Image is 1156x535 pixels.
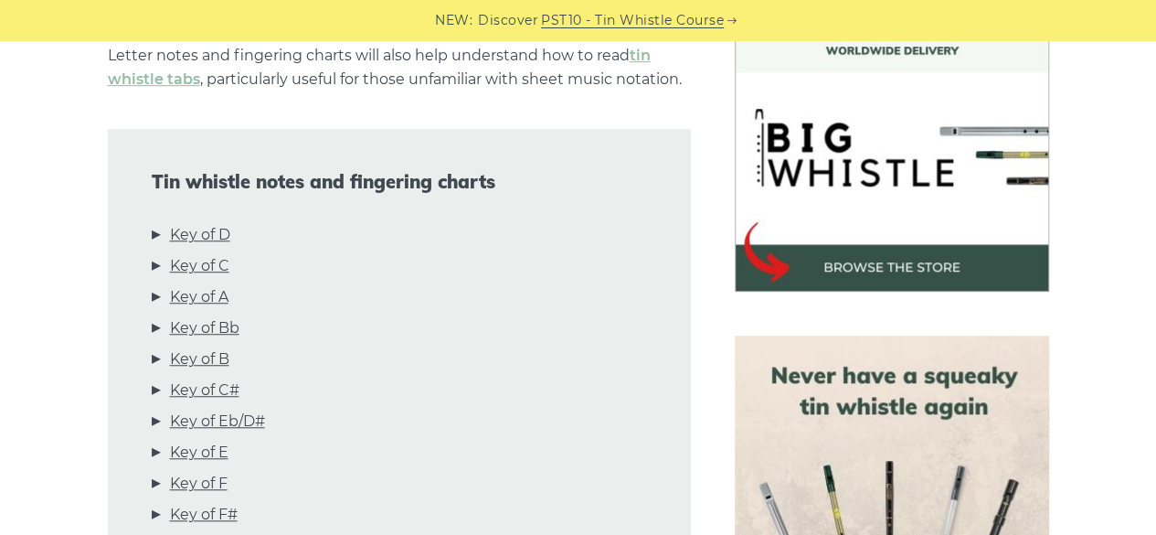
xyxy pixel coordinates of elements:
[170,285,228,309] a: Key of A
[541,10,724,31] a: PST10 - Tin Whistle Course
[170,379,239,402] a: Key of C#
[170,254,229,278] a: Key of C
[152,171,647,193] span: Tin whistle notes and fingering charts
[435,10,472,31] span: NEW:
[170,223,230,247] a: Key of D
[170,503,238,527] a: Key of F#
[170,348,229,371] a: Key of B
[478,10,538,31] span: Discover
[170,316,239,340] a: Key of Bb
[170,441,228,465] a: Key of E
[170,472,228,496] a: Key of F
[170,410,265,433] a: Key of Eb/D#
